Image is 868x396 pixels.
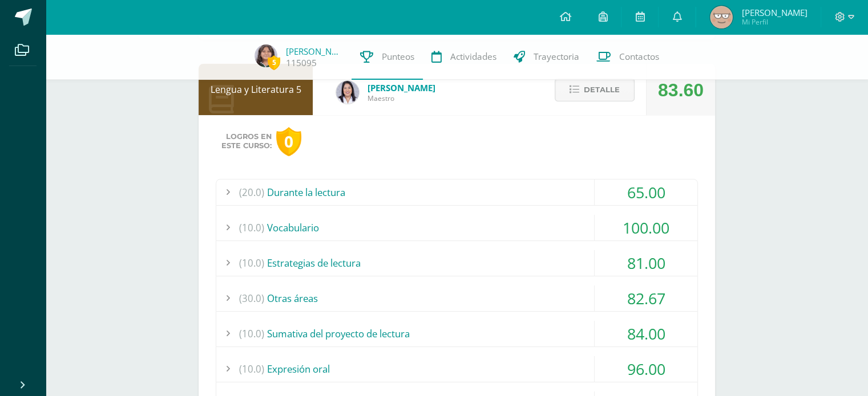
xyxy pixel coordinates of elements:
span: 5 [268,55,280,70]
div: 0 [276,127,301,156]
div: 81.00 [595,250,697,276]
div: Expresión oral [216,356,697,382]
span: (20.0) [239,179,264,205]
div: 100.00 [595,215,697,240]
div: 83.60 [658,64,704,116]
a: 115095 [286,57,317,69]
img: fd1196377973db38ffd7ffd912a4bf7e.png [336,81,359,104]
span: [PERSON_NAME] [368,82,435,93]
div: 84.00 [595,321,697,346]
div: Vocabulario [216,215,697,240]
a: Actividades [423,34,505,80]
span: Maestro [368,93,435,103]
span: Mi Perfil [741,17,807,27]
span: Contactos [619,51,659,63]
span: (10.0) [239,215,264,240]
div: Durante la lectura [216,179,697,205]
div: Lengua y Literatura 5 [199,64,313,115]
img: 45a182ade8988a88df802d221fe80c70.png [710,6,733,28]
span: (30.0) [239,285,264,311]
img: 6385b9bb40646df699f92475890a24fe.png [255,44,277,67]
div: Otras áreas [216,285,697,311]
div: Sumativa del proyecto de lectura [216,321,697,346]
a: Punteos [352,34,423,80]
div: 82.67 [595,285,697,311]
span: Trayectoria [534,51,579,63]
span: (10.0) [239,356,264,382]
a: Trayectoria [505,34,588,80]
span: Logros en este curso: [221,132,272,150]
span: Punteos [382,51,414,63]
span: (10.0) [239,321,264,346]
div: Estrategias de lectura [216,250,697,276]
a: Contactos [588,34,668,80]
div: 96.00 [595,356,697,382]
div: 65.00 [595,179,697,205]
span: (10.0) [239,250,264,276]
button: Detalle [555,78,635,101]
a: [PERSON_NAME] [286,46,343,57]
span: Detalle [584,79,620,100]
span: [PERSON_NAME] [741,7,807,18]
span: Actividades [450,51,496,63]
